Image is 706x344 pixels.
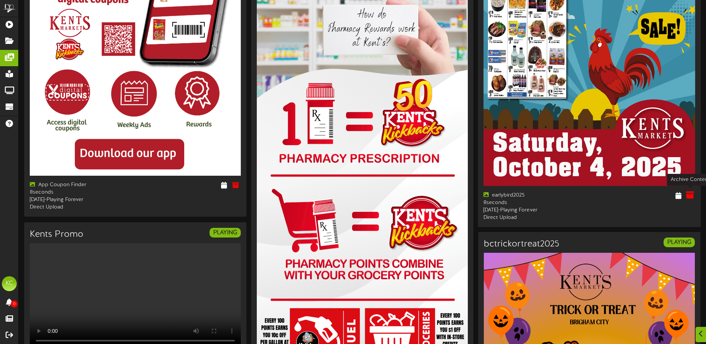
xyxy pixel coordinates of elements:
[30,230,83,239] h3: Kents Promo
[483,192,584,199] div: earlybird2025
[30,204,130,211] div: Direct Upload
[484,239,559,249] h3: bctrickortreat2025
[667,239,691,246] strong: PLAYING
[483,214,584,222] div: Direct Upload
[11,300,17,308] span: 0
[30,189,130,196] div: 8 seconds
[2,276,17,291] div: KC
[30,196,130,204] div: [DATE] - Playing Forever
[213,229,237,236] strong: PLAYING
[483,207,584,214] div: [DATE] - Playing Forever
[30,181,130,189] div: App Coupon Finder
[483,199,584,207] div: 8 seconds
